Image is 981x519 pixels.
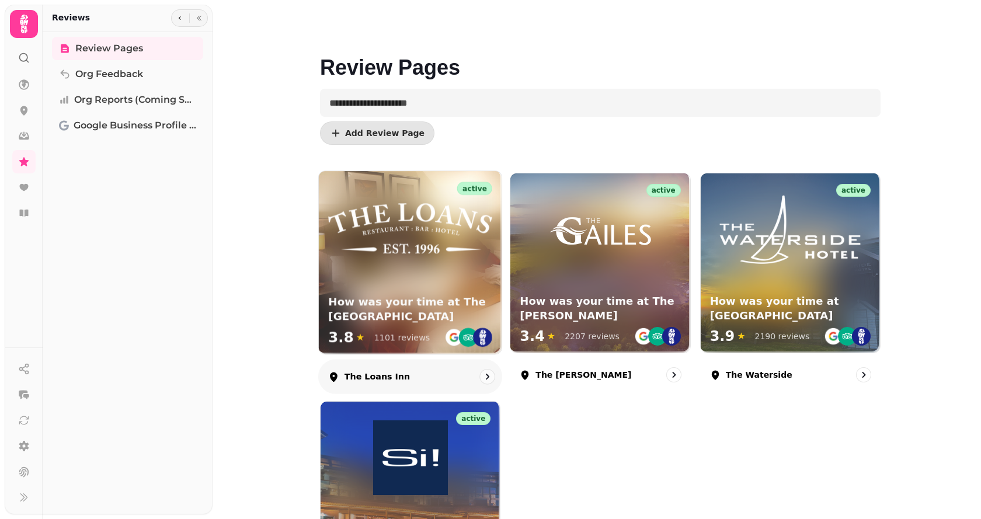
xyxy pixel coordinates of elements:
[373,420,448,495] img: How was your time at Si!
[547,192,653,267] img: How was your time at The Gailes
[547,329,555,343] span: ★
[565,330,620,342] div: 2207 reviews
[668,369,680,381] svg: go to
[457,182,492,195] div: active
[838,327,857,346] img: ta-emblem@2x.png
[755,330,810,342] div: 2190 reviews
[74,93,196,107] span: Org Reports (coming soon)
[328,204,492,253] img: How was your time at The Loans Inn
[52,88,203,112] a: Org Reports (coming soon)
[836,184,871,197] div: active
[318,170,503,394] a: The Loans InnactiveHow was your time at The Loans InnHow was your time at The [GEOGRAPHIC_DATA]3....
[52,114,203,137] a: Google Business Profile (Beta)
[52,37,203,60] a: Review Pages
[858,369,869,381] svg: go to
[356,330,365,344] span: ★
[824,327,843,346] img: go-emblem@2x.png
[852,327,871,346] img: st.png
[320,28,881,79] h1: Review Pages
[710,294,871,323] h3: How was your time at [GEOGRAPHIC_DATA]
[444,328,464,347] img: go-emblem@2x.png
[662,327,681,346] img: st.png
[328,295,492,324] h3: How was your time at The [GEOGRAPHIC_DATA]
[74,119,196,133] span: Google Business Profile (Beta)
[52,62,203,86] a: Org Feedback
[345,371,410,382] p: The Loans Inn
[75,41,143,55] span: Review Pages
[459,328,478,347] img: ta-emblem@2x.png
[648,327,667,346] img: ta-emblem@2x.png
[700,173,881,392] a: The WatersideactiveHow was your time at The WatersideHow was your time at [GEOGRAPHIC_DATA]3.9★21...
[634,327,653,346] img: go-emblem@2x.png
[646,184,681,197] div: active
[520,294,680,323] h3: How was your time at The [PERSON_NAME]
[535,369,631,381] p: The [PERSON_NAME]
[710,327,735,346] span: 3.9
[52,12,90,23] h2: Reviews
[710,192,870,267] img: How was your time at The Waterside
[456,412,491,425] div: active
[374,332,430,343] div: 1101 reviews
[345,129,425,137] span: Add Review Page
[328,328,353,347] span: 3.8
[75,67,143,81] span: Org Feedback
[510,173,690,392] a: The GailesactiveHow was your time at The GailesHow was your time at The [PERSON_NAME]3.4★2207 rev...
[520,327,545,346] span: 3.4
[726,369,792,381] p: The Waterside
[320,121,434,145] button: Add Review Page
[473,328,492,347] img: st.png
[482,371,493,382] svg: go to
[737,329,745,343] span: ★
